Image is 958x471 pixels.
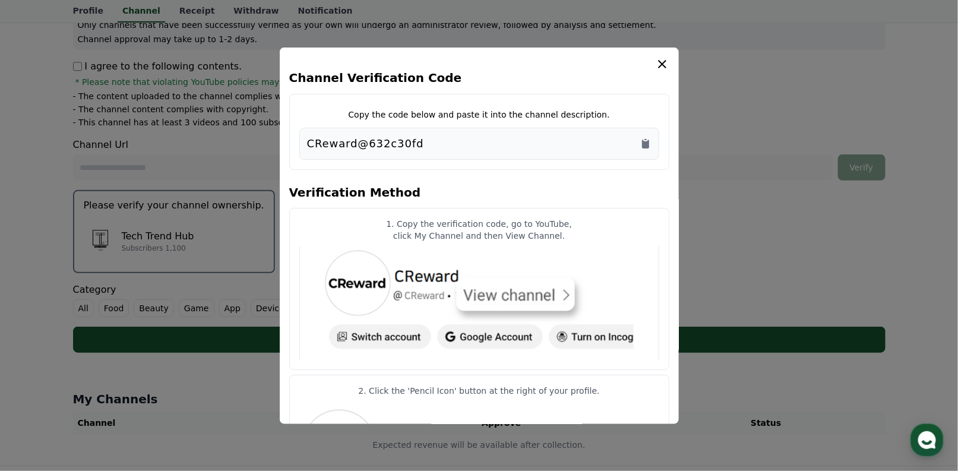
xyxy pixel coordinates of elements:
button: Copy to clipboard [640,137,652,149]
div: Copy to clipboard [307,135,652,151]
a: Settings [153,372,228,402]
a: Home [4,372,78,402]
h4: Verification Method [289,174,669,207]
div: modal [280,47,679,423]
h4: Channel Verification Code [289,71,669,84]
a: Messages [78,372,153,402]
span: Messages [99,391,134,400]
p: 1. Copy the verification code, go to YouTube, [299,217,659,229]
span: Home [30,390,51,400]
p: click My Channel and then View Channel. [299,229,659,241]
span: Settings [176,390,205,400]
p: Copy the code below and paste it into the channel description. [348,108,609,120]
img: channel-registration-guide [299,246,659,360]
p: 2. Click the 'Pencil Icon' button at the right of your profile. [299,385,659,397]
p: CReward@632c30fd [307,135,424,151]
